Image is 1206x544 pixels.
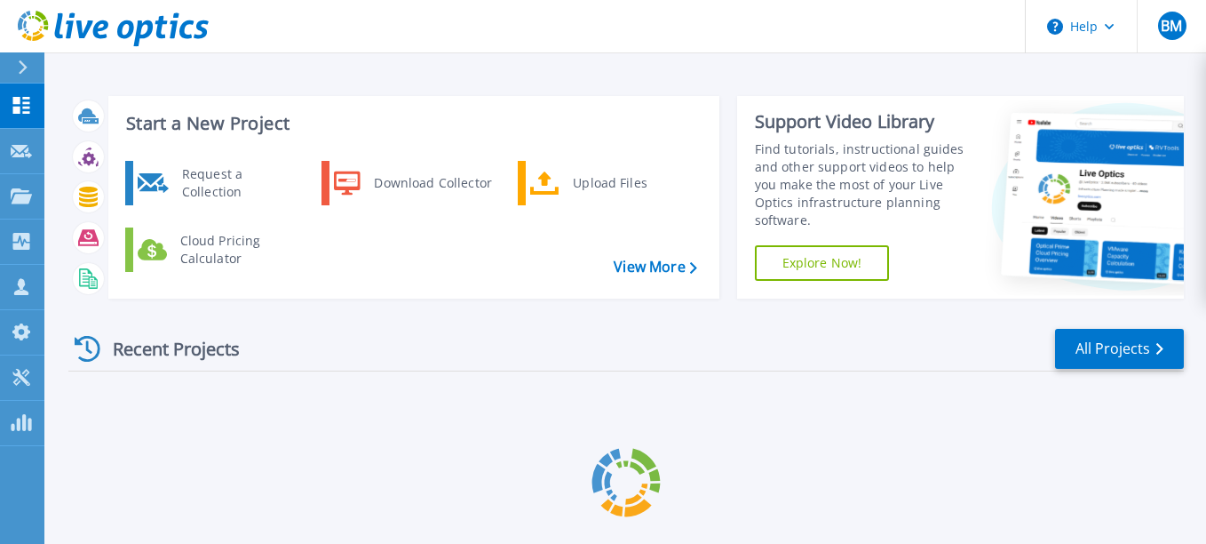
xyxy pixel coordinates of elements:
a: Request a Collection [125,161,307,205]
div: Cloud Pricing Calculator [171,232,303,268]
a: Cloud Pricing Calculator [125,228,307,272]
span: BM [1161,19,1182,33]
a: Upload Files [518,161,700,205]
div: Download Collector [365,165,499,201]
div: Request a Collection [173,165,303,201]
div: Support Video Library [755,110,977,133]
div: Find tutorials, instructional guides and other support videos to help you make the most of your L... [755,140,977,229]
a: View More [614,259,696,276]
a: All Projects [1055,329,1184,369]
div: Recent Projects [68,327,264,371]
a: Explore Now! [755,245,890,281]
div: Upload Files [564,165,695,201]
a: Download Collector [321,161,504,205]
h3: Start a New Project [126,114,696,133]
